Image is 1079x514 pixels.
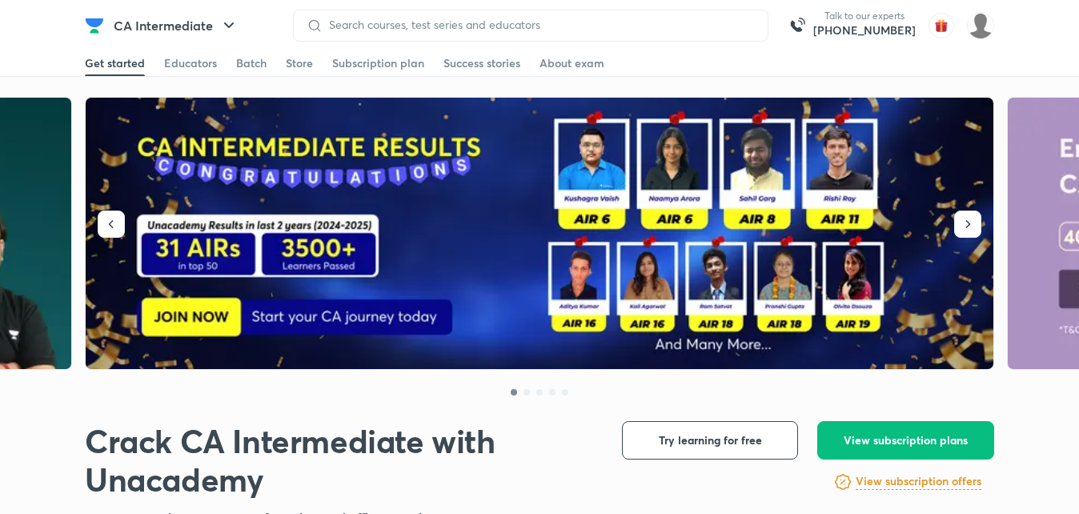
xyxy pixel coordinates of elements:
div: Subscription plan [332,55,424,71]
a: Batch [236,50,267,76]
button: View subscription plans [817,421,994,460]
a: Store [286,50,313,76]
h6: View subscription offers [856,473,981,490]
img: Company Logo [85,16,104,35]
button: CA Intermediate [104,10,248,42]
p: Talk to our experts [813,10,916,22]
h1: Crack CA Intermediate with Unacademy [85,421,596,499]
div: Get started [85,55,145,71]
a: Success stories [443,50,520,76]
a: [PHONE_NUMBER] [813,22,916,38]
div: Batch [236,55,267,71]
div: About exam [539,55,604,71]
a: Educators [164,50,217,76]
div: Success stories [443,55,520,71]
div: Store [286,55,313,71]
a: Get started [85,50,145,76]
button: Try learning for free [622,421,798,460]
img: Shikha kumari [967,12,994,39]
img: call-us [781,10,813,42]
a: View subscription offers [856,472,981,492]
a: Subscription plan [332,50,424,76]
span: View subscription plans [844,432,968,448]
span: Try learning for free [659,432,762,448]
div: Educators [164,55,217,71]
input: Search courses, test series and educators [323,18,755,31]
img: avatar [929,13,954,38]
a: About exam [539,50,604,76]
